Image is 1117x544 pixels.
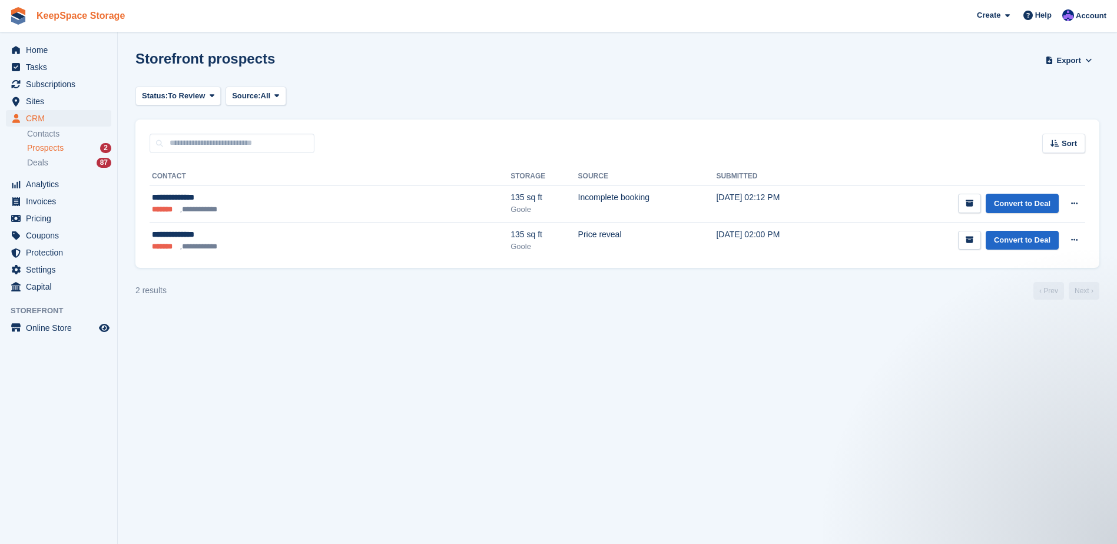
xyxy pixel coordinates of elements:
span: CRM [26,110,97,127]
div: 2 [100,143,111,153]
img: Chloe Clark [1062,9,1074,21]
a: menu [6,76,111,92]
div: Goole [511,204,578,215]
span: Sort [1062,138,1077,150]
a: menu [6,193,111,210]
td: Price reveal [578,222,717,258]
span: Subscriptions [26,76,97,92]
a: Next [1069,282,1099,300]
td: Incomplete booking [578,185,717,222]
span: To Review [168,90,205,102]
div: 135 sq ft [511,228,578,241]
span: Sites [26,93,97,110]
a: Previous [1033,282,1064,300]
span: Home [26,42,97,58]
a: menu [6,210,111,227]
th: Submitted [716,167,839,186]
a: Deals 87 [27,157,111,169]
button: Status: To Review [135,87,221,106]
a: Convert to Deal [986,231,1059,250]
span: Storefront [11,305,117,317]
th: Storage [511,167,578,186]
span: Pricing [26,210,97,227]
button: Export [1043,51,1095,70]
nav: Page [1031,282,1102,300]
span: Capital [26,278,97,295]
a: menu [6,59,111,75]
th: Contact [150,167,511,186]
div: 2 results [135,284,167,297]
a: Prospects 2 [27,142,111,154]
span: Status: [142,90,168,102]
a: menu [6,176,111,193]
span: Account [1076,10,1106,22]
span: Settings [26,261,97,278]
span: Deals [27,157,48,168]
td: [DATE] 02:12 PM [716,185,839,222]
a: Convert to Deal [986,194,1059,213]
a: menu [6,110,111,127]
a: Contacts [27,128,111,140]
span: Prospects [27,142,64,154]
td: [DATE] 02:00 PM [716,222,839,258]
img: stora-icon-8386f47178a22dfd0bd8f6a31ec36ba5ce8667c1dd55bd0f319d3a0aa187defe.svg [9,7,27,25]
span: Online Store [26,320,97,336]
a: menu [6,261,111,278]
span: Help [1035,9,1052,21]
a: KeepSpace Storage [32,6,130,25]
span: Analytics [26,176,97,193]
a: menu [6,93,111,110]
a: menu [6,320,111,336]
span: Tasks [26,59,97,75]
th: Source [578,167,717,186]
a: menu [6,227,111,244]
span: Create [977,9,1000,21]
h1: Storefront prospects [135,51,275,67]
a: menu [6,42,111,58]
a: menu [6,278,111,295]
span: Source: [232,90,260,102]
a: menu [6,244,111,261]
span: Protection [26,244,97,261]
span: Coupons [26,227,97,244]
span: Invoices [26,193,97,210]
button: Source: All [226,87,286,106]
span: Export [1057,55,1081,67]
div: 135 sq ft [511,191,578,204]
span: All [261,90,271,102]
div: 87 [97,158,111,168]
div: Goole [511,241,578,253]
a: Preview store [97,321,111,335]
